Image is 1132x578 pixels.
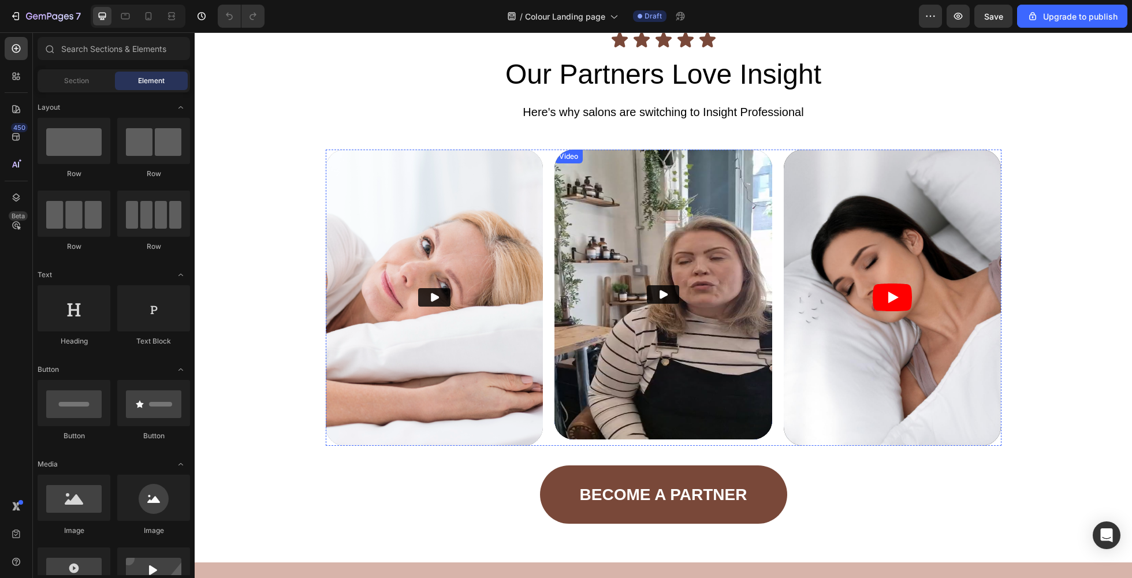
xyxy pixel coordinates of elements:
[645,11,662,21] span: Draft
[224,256,256,274] button: Play
[362,119,386,129] div: Video
[172,266,190,284] span: Toggle open
[64,76,89,86] span: Section
[525,10,605,23] span: Colour Landing page
[76,9,81,23] p: 7
[117,169,190,179] div: Row
[345,433,593,491] a: BECOME A PARTNER
[117,241,190,252] div: Row
[38,431,110,441] div: Button
[38,37,190,60] input: Search Sections & Elements
[360,117,578,407] img: Alt image
[5,5,86,28] button: 7
[452,253,485,271] button: Play
[172,455,190,473] span: Toggle open
[138,76,165,86] span: Element
[385,452,553,472] p: BECOME A PARTNER
[11,123,28,132] div: 450
[1017,5,1127,28] button: Upgrade to publish
[218,5,265,28] div: Undo/Redo
[9,211,28,221] div: Beta
[974,5,1012,28] button: Save
[195,32,1132,578] iframe: Design area
[38,525,110,536] div: Image
[38,270,52,280] span: Text
[117,336,190,346] div: Text Block
[172,360,190,379] span: Toggle open
[117,525,190,536] div: Image
[38,169,110,179] div: Row
[678,251,717,279] button: Play
[1027,10,1118,23] div: Upgrade to publish
[1093,521,1120,549] div: Open Intercom Messenger
[984,12,1003,21] span: Save
[38,102,60,113] span: Layout
[38,241,110,252] div: Row
[38,459,58,469] span: Media
[117,431,190,441] div: Button
[38,336,110,346] div: Heading
[172,98,190,117] span: Toggle open
[520,10,523,23] span: /
[38,364,59,375] span: Button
